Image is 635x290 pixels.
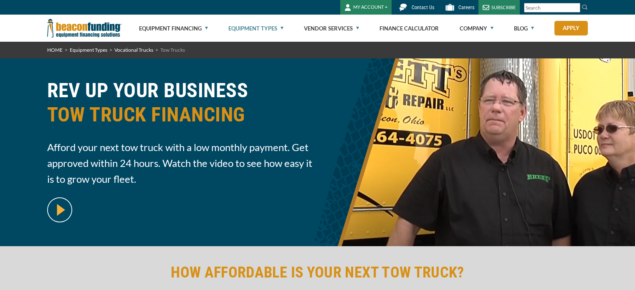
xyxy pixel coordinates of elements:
[47,78,313,133] h1: REV UP YOUR BUSINESS
[47,197,72,222] img: video modal pop-up play button
[228,15,283,42] a: Equipment Types
[47,263,588,282] h2: HOW AFFORDABLE IS YOUR NEXT TOW TRUCK?
[160,47,185,53] span: Tow Trucks
[47,103,313,127] span: TOW TRUCK FINANCING
[114,47,153,53] a: Vocational Trucks
[304,15,359,42] a: Vendor Services
[412,5,434,10] span: Contact Us
[572,5,578,11] a: Clear search text
[47,15,121,42] img: Beacon Funding Corporation logo
[582,4,588,10] img: Search
[514,15,534,42] a: Blog
[139,15,208,42] a: Equipment Financing
[554,21,588,35] a: Apply
[70,47,107,53] a: Equipment Types
[47,139,313,187] span: Afford your next tow truck with a low monthly payment. Get approved within 24 hours. Watch the vi...
[458,5,474,10] span: Careers
[524,3,580,13] input: Search
[379,15,439,42] a: Finance Calculator
[460,15,493,42] a: Company
[47,47,63,53] a: HOME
